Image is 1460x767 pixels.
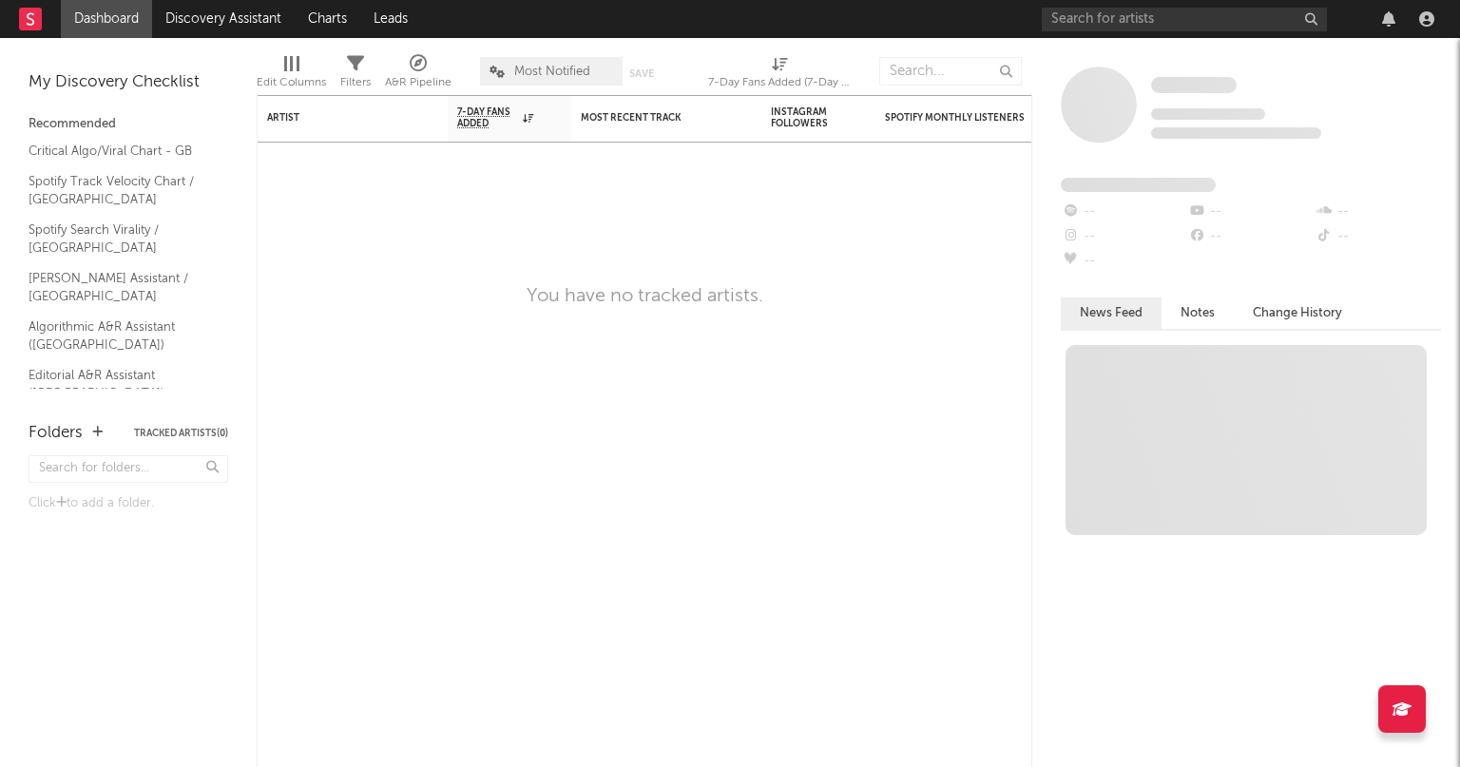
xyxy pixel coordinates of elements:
div: My Discovery Checklist [29,71,228,94]
div: Edit Columns [257,71,326,94]
div: Instagram Followers [771,106,837,129]
button: Tracked Artists(0) [134,429,228,438]
input: Search for folders... [29,455,228,483]
div: Recommended [29,113,228,136]
span: Tracking Since: [DATE] [1151,108,1265,120]
div: -- [1061,249,1187,274]
button: Save [629,68,654,79]
div: 7-Day Fans Added (7-Day Fans Added) [708,71,851,94]
span: 7-Day Fans Added [457,106,518,129]
a: Critical Algo/Viral Chart - GB [29,141,209,162]
div: Filters [340,71,371,94]
div: Filters [340,48,371,103]
a: Some Artist [1151,76,1237,95]
div: -- [1315,224,1441,249]
div: Artist [267,112,410,124]
div: Edit Columns [257,48,326,103]
a: Spotify Track Velocity Chart / [GEOGRAPHIC_DATA] [29,171,209,210]
div: Folders [29,422,83,445]
span: Most Notified [514,66,590,78]
div: Most Recent Track [581,112,723,124]
div: -- [1187,224,1314,249]
div: Click to add a folder. [29,492,228,515]
button: News Feed [1061,297,1162,329]
div: -- [1061,224,1187,249]
a: Spotify Search Virality / [GEOGRAPHIC_DATA] [29,220,209,259]
span: Fans Added by Platform [1061,178,1216,192]
span: Some Artist [1151,77,1237,93]
input: Search for artists [1042,8,1327,31]
div: 7-Day Fans Added (7-Day Fans Added) [708,48,851,103]
a: Algorithmic A&R Assistant ([GEOGRAPHIC_DATA]) [29,316,209,355]
div: -- [1061,200,1187,224]
input: Search... [879,57,1022,86]
a: [PERSON_NAME] Assistant / [GEOGRAPHIC_DATA] [29,268,209,307]
button: Change History [1234,297,1361,329]
span: 0 fans last week [1151,127,1321,139]
div: A&R Pipeline [385,71,451,94]
div: Spotify Monthly Listeners [885,112,1028,124]
button: Notes [1162,297,1234,329]
a: Editorial A&R Assistant ([GEOGRAPHIC_DATA]) [29,365,209,404]
div: -- [1315,200,1441,224]
div: You have no tracked artists. [527,285,763,308]
div: A&R Pipeline [385,48,451,103]
div: -- [1187,200,1314,224]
